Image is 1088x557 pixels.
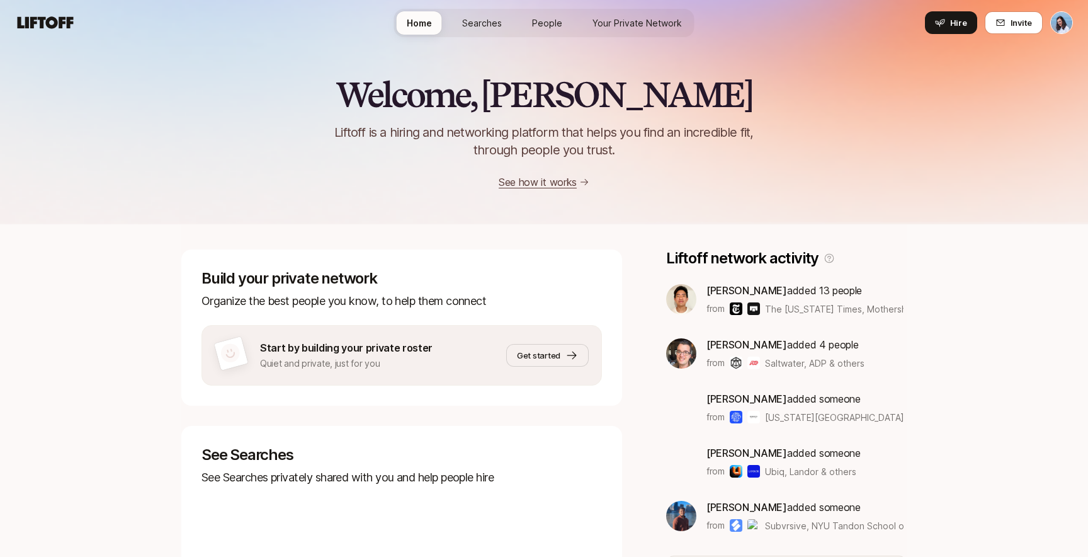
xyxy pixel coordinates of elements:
p: Quiet and private, just for you [260,356,433,371]
p: from [706,518,725,533]
p: Start by building your private roster [260,340,433,356]
span: [PERSON_NAME] [706,447,787,459]
img: Ubiq [730,465,742,478]
img: Mothership [747,302,760,315]
a: Searches [452,11,512,35]
span: [PERSON_NAME] [706,338,787,351]
span: Invite [1011,16,1032,29]
p: Organize the best people you know, to help them connect [201,292,602,310]
p: from [706,355,725,370]
span: Subvrsive, NYU Tandon School of Engineering & others [765,520,997,531]
img: default-avatar.svg [218,342,242,365]
p: Liftoff network activity [666,250,819,267]
p: from [706,301,725,316]
p: See Searches privately shared with you and help people hire [201,469,602,486]
span: Ubiq, Landor & others [765,465,856,478]
span: Home [407,16,432,30]
img: Roberto Regio Co, Ltd. [747,411,760,423]
img: Rhode Island School of Design [730,411,742,423]
p: from [706,464,725,479]
span: Saltwater, ADP & others [765,357,864,370]
p: Build your private network [201,270,602,287]
img: NYU Tandon School of Engineering [747,519,760,532]
p: added someone [706,445,861,461]
img: Subvrsive [730,519,742,532]
span: [US_STATE][GEOGRAPHIC_DATA], [PERSON_NAME] Regio Co, Ltd. & others [765,412,1079,423]
span: People [532,16,562,30]
button: Invite [985,11,1043,34]
p: from [706,410,725,425]
span: [PERSON_NAME] [706,393,787,405]
span: Searches [462,16,502,30]
img: 138fb35e_422b_4af4_9317_e6392f466d67.jpg [666,501,696,531]
img: Landor [747,465,760,478]
p: Liftoff is a hiring and networking platform that helps you find an incredible fit, through people... [319,123,769,159]
p: added someone [706,391,904,407]
img: Dan Tase [1051,12,1072,33]
span: [PERSON_NAME] [706,501,787,514]
span: The [US_STATE] Times, Mothership & others [765,304,952,314]
h2: Welcome, [PERSON_NAME] [336,76,753,113]
button: Get started [506,344,589,367]
button: Dan Tase [1050,11,1073,34]
span: Get started [517,349,560,362]
img: c551205c_2ef0_4c80_93eb_6f7da1791649.jpg [666,338,696,369]
a: See how it works [499,176,577,188]
span: Hire [950,16,967,29]
a: People [522,11,572,35]
p: added 4 people [706,336,864,353]
span: [PERSON_NAME] [706,284,787,297]
a: Your Private Network [582,11,692,35]
img: The New York Times [730,302,742,315]
p: added 13 people [706,282,904,299]
span: Your Private Network [592,16,682,30]
a: Home [397,11,442,35]
img: Saltwater [730,357,742,369]
img: ADP [747,357,760,369]
button: Hire [925,11,977,34]
img: c3894d86_b3f1_4e23_a0e4_4d923f503b0e.jpg [666,284,696,314]
p: added someone [706,499,904,515]
p: See Searches [201,446,602,464]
